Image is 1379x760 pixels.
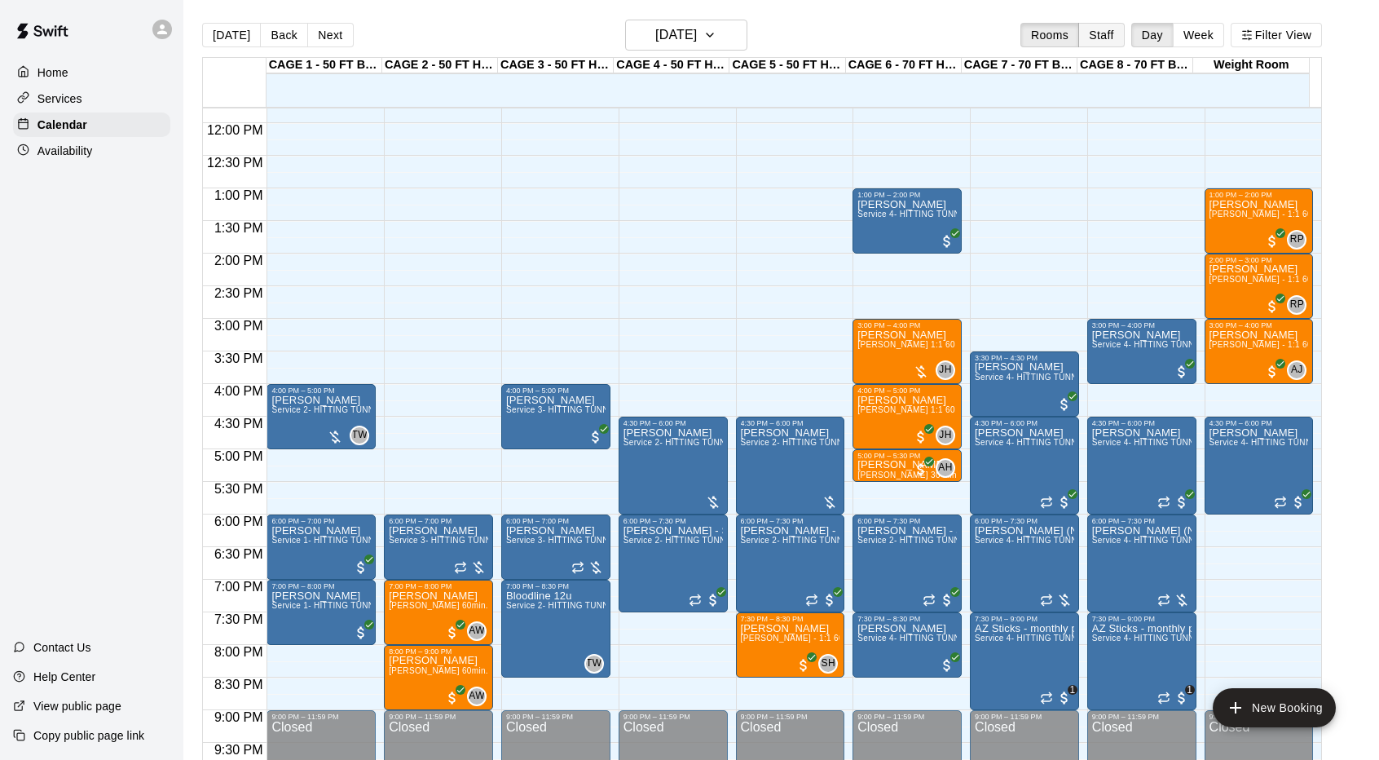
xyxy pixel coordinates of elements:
div: John Havird [936,426,955,445]
div: 5:00 PM – 5:30 PM: Cheyenne Gavin [853,449,962,482]
span: Recurring event [1157,692,1170,705]
div: CAGE 7 - 70 FT BB (w/ pitching mound) [962,58,1077,73]
div: 9:00 PM – 11:59 PM [506,713,606,721]
p: Contact Us [33,639,91,656]
div: 7:30 PM – 8:30 PM [741,615,840,623]
button: add [1213,688,1336,727]
button: [DATE] [202,23,261,47]
div: 6:00 PM – 7:30 PM [1092,517,1192,525]
div: 9:00 PM – 11:59 PM [975,713,1074,721]
span: All customers have paid [822,592,838,608]
span: Service 2- HITTING TUNNEL RENTAL - 50ft Baseball [741,438,948,447]
span: Service 2- HITTING TUNNEL RENTAL - 50ft Baseball [741,536,948,545]
div: 6:00 PM – 7:30 PM: Ty Allen - State 48 team [736,515,845,612]
span: Recurring event [1157,496,1170,509]
div: 5:00 PM – 5:30 PM [857,452,957,460]
span: Scott Hairston [825,654,838,674]
div: 6:00 PM – 7:30 PM: Ashleigh Castrichini (Needs new team package) [1087,515,1196,612]
span: All customers have paid [1290,494,1306,510]
span: JH [939,362,951,378]
button: [DATE] [625,20,747,51]
span: All customers have paid [1264,364,1280,380]
span: Recurring event [1040,594,1053,607]
span: AJ [1291,362,1303,378]
span: [PERSON_NAME] 60min. 1:1 Baseball Catching / Hitting Lessons [389,666,643,675]
div: 7:00 PM – 8:00 PM [271,582,371,590]
div: 6:00 PM – 7:30 PM [741,517,840,525]
span: Service 2- HITTING TUNNEL RENTAL - 50ft Baseball [623,438,830,447]
div: 3:30 PM – 4:30 PM [975,354,1074,362]
div: 3:00 PM – 4:00 PM [1092,321,1192,329]
div: 3:00 PM – 4:00 PM [857,321,957,329]
div: 4:30 PM – 6:00 PM [623,419,723,427]
span: Service 4- HITTING TUNNEL RENTAL - 70ft Baseball [1092,340,1299,349]
div: 6:00 PM – 7:30 PM: Ashleigh Castrichini (Needs new team package) [970,515,1079,612]
div: 4:30 PM – 6:00 PM: Service 4- HITTING TUNNEL RENTAL - 70ft Baseball [970,417,1079,515]
div: 4:00 PM – 5:00 PM [506,387,606,395]
span: All customers have paid [1056,494,1073,510]
div: 8:00 PM – 9:00 PM [389,647,488,656]
span: All customers have paid [913,429,929,445]
span: Recurring event [805,594,818,607]
div: Ashtin Webb [467,621,487,641]
div: 9:00 PM – 11:59 PM [857,713,957,721]
span: 3:30 PM [210,351,267,365]
div: 7:00 PM – 8:30 PM: Bloodline 12u [501,580,610,678]
span: 6:30 PM [210,547,267,561]
span: SH [822,656,835,672]
div: Asia Jones [1287,360,1306,380]
span: All customers have paid [588,429,604,445]
span: Service 4- HITTING TUNNEL RENTAL - 70ft Baseball [975,634,1182,643]
div: Scott Hairston [818,654,838,674]
span: Asia Jones [1293,360,1306,380]
span: All customers have paid [1174,494,1190,510]
span: TJ Wilcoxson [591,654,604,674]
span: All customers have paid [939,592,955,608]
div: 4:30 PM – 6:00 PM: Service 2- HITTING TUNNEL RENTAL - 50ft Baseball [619,417,728,515]
div: 7:30 PM – 9:00 PM: AZ Sticks - monthly package [1087,612,1196,710]
div: CAGE 3 - 50 FT HYBRID BB/SB [498,58,614,73]
a: Calendar [13,113,170,137]
div: Weight Room [1193,58,1309,73]
span: Recurring event [1040,692,1053,705]
div: 7:00 PM – 8:00 PM: Harvey Hardecopf [384,580,493,645]
span: Service 2- HITTING TUNNEL RENTAL - 50ft Baseball [623,536,830,545]
span: AW [469,623,485,639]
div: 2:00 PM – 3:00 PM [1209,256,1309,264]
button: Filter View [1231,23,1322,47]
div: 6:00 PM – 7:00 PM: Rudy Sanchez [267,515,376,580]
span: Service 3- HITTING TUNNEL RENTAL - 50ft Softball [506,405,709,414]
span: 1:00 PM [210,188,267,202]
a: Services [13,86,170,111]
span: 9:00 PM [210,710,267,724]
span: All customers have paid [939,657,955,674]
span: 8:00 PM [210,645,267,659]
div: CAGE 5 - 50 FT HYBRID SB/BB [729,58,845,73]
span: Recurring event [454,561,467,574]
div: 4:30 PM – 6:00 PM: Service 4- HITTING TUNNEL RENTAL - 70ft Baseball [1087,417,1196,515]
div: Andrew Haley [936,458,955,478]
span: [PERSON_NAME] 1:1 60 min. pitching Lesson [857,405,1037,414]
span: Service 3- HITTING TUNNEL RENTAL - 50ft Softball [389,536,592,545]
span: Rocky Parra [1293,295,1306,315]
span: Service 2- HITTING TUNNEL RENTAL - 50ft Baseball [506,601,713,610]
button: Day [1131,23,1174,47]
div: CAGE 6 - 70 FT HIT TRAX [846,58,962,73]
div: 6:00 PM – 7:00 PM: Service 3- HITTING TUNNEL RENTAL - 50ft Softball [384,515,493,580]
span: All customers have paid [353,625,369,641]
div: 7:30 PM – 8:30 PM: Kristian Aguirre [736,612,845,678]
span: [PERSON_NAME] 30 min 1:1 baseball hitting / fielding / pitching lessons [857,471,1138,479]
div: 4:00 PM – 5:00 PM [857,387,957,395]
span: All customers have paid [1264,233,1280,250]
span: Service 4- HITTING TUNNEL RENTAL - 70ft Baseball [857,634,1064,643]
span: 8:30 PM [210,678,267,692]
div: Availability [13,139,170,163]
div: 6:00 PM – 7:30 PM [623,517,723,525]
span: All customers have paid [913,462,929,478]
span: Service 3- HITTING TUNNEL RENTAL - 50ft Softball [506,536,709,545]
div: 3:00 PM – 4:00 PM: John Havird 1:1 60 min. pitching Lesson [853,319,962,384]
span: 1:30 PM [210,221,267,235]
div: Rocky Parra [1287,230,1306,250]
span: [PERSON_NAME] 1:1 60 min. pitching Lesson [857,340,1037,349]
